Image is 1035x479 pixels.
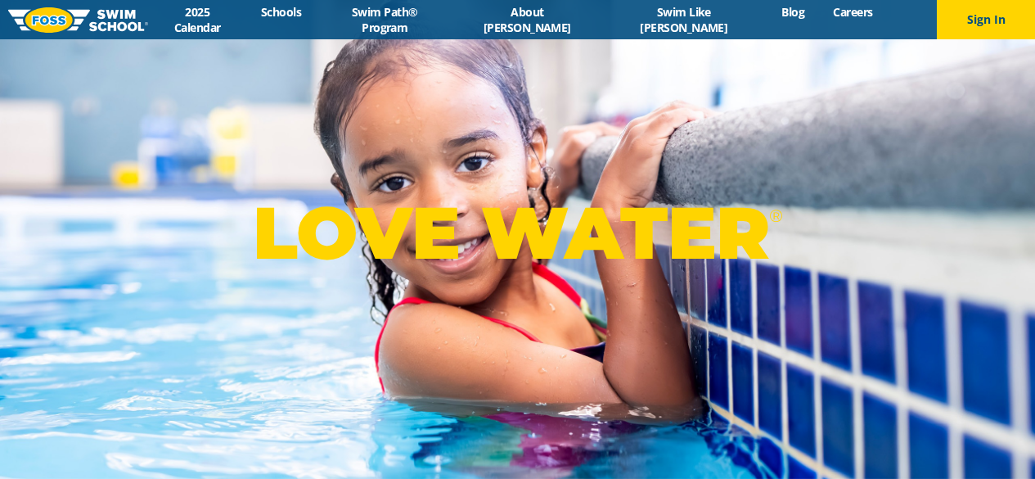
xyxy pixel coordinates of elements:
p: LOVE WATER [253,189,782,277]
a: Careers [819,4,887,20]
a: Blog [767,4,819,20]
a: About [PERSON_NAME] [454,4,601,35]
img: FOSS Swim School Logo [8,7,148,33]
a: Swim Path® Program [316,4,454,35]
a: 2025 Calendar [148,4,247,35]
sup: ® [769,206,782,226]
a: Schools [247,4,316,20]
a: Swim Like [PERSON_NAME] [601,4,767,35]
